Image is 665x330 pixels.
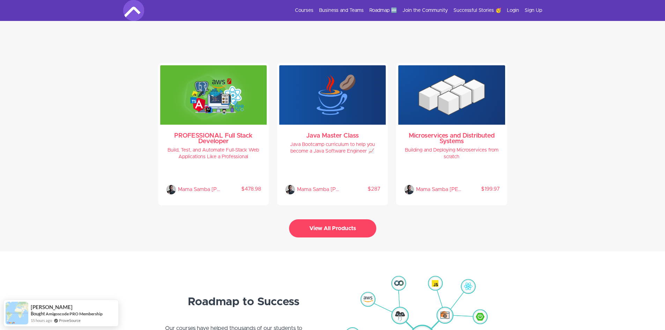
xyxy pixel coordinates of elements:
span: Bought [31,311,45,316]
a: Roadmap 🆕 [369,7,397,14]
h3: PROFESSIONAL Full Stack Developer [166,133,261,144]
a: PROFESSIONAL Full Stack Developer Build, Test, and Automate Full-Stack Web Applications Like a Pr... [160,65,267,203]
p: Mama Samba Braima Nelson [416,184,461,195]
p: $478.98 [223,186,261,193]
h3: Java Master Class [285,133,380,139]
a: Sign Up [525,7,542,14]
img: KxJrDWUAT7eboSIIw62Q_java-master-class.png [279,65,386,125]
a: Login [507,7,519,14]
img: Mama Samba Braima Nelson [404,184,414,195]
h4: Building and Deploying Microservices from scratch [404,147,499,160]
a: Amigoscode PRO Membership [46,311,103,317]
img: Mama Samba Braima Nelson [285,184,295,195]
strong: Roadmap to Success [188,296,300,308]
span: 15 hours ago [31,317,52,323]
img: provesource social proof notification image [6,302,28,324]
h3: Microservices and Distributed Systems [404,133,499,144]
span: [PERSON_NAME] [31,304,73,310]
button: View All Products [289,219,376,237]
a: Business and Teams [319,7,364,14]
a: ProveSource [59,317,81,323]
h4: Build, Test, and Automate Full-Stack Web Applications Like a Professional [166,147,261,160]
a: Java Master Class Java Bootcamp curriculum to help you become a Java Software Engineer 📈 Mama Sam... [279,65,386,203]
a: Microservices and Distributed Systems Building and Deploying Microservices from scratch Mama Samb... [398,65,505,203]
a: Successful Stories 🥳 [453,7,501,14]
img: TihXErSBeUGYhRLXbhsQ_microservices.png [398,65,505,125]
p: Mama Samba Braima Nelson [178,184,223,195]
p: Mama Samba Braima Nelson [297,184,342,195]
a: Courses [295,7,313,14]
p: $199.97 [461,186,499,193]
h4: Java Bootcamp curriculum to help you become a Java Software Engineer 📈 [285,141,380,155]
p: $287 [342,186,380,193]
img: Mama Samba Braima Nelson [166,184,176,195]
a: View All Products [289,227,376,231]
img: WPzdydpSLWzi0DE2vtpQ_full-stack-professional.png [160,65,267,125]
a: Join the Community [402,7,448,14]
